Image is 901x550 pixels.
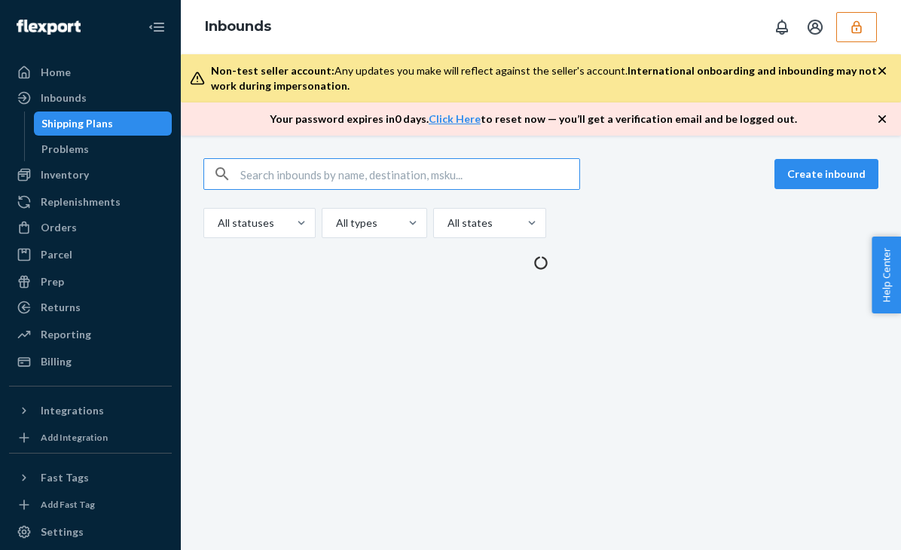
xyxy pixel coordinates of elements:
[41,470,89,485] div: Fast Tags
[9,60,172,84] a: Home
[41,498,95,511] div: Add Fast Tag
[41,274,64,289] div: Prep
[34,112,173,136] a: Shipping Plans
[767,12,797,42] button: Open notifications
[205,18,271,35] a: Inbounds
[41,220,77,235] div: Orders
[34,137,173,161] a: Problems
[193,5,283,49] ol: breadcrumbs
[41,194,121,209] div: Replenishments
[9,243,172,267] a: Parcel
[9,496,172,514] a: Add Fast Tag
[446,215,447,231] input: All states
[9,215,172,240] a: Orders
[41,247,72,262] div: Parcel
[9,350,172,374] a: Billing
[41,90,87,105] div: Inbounds
[41,167,89,182] div: Inventory
[9,86,172,110] a: Inbounds
[41,327,91,342] div: Reporting
[429,112,481,125] a: Click Here
[41,431,108,444] div: Add Integration
[9,190,172,214] a: Replenishments
[17,20,81,35] img: Flexport logo
[9,399,172,423] button: Integrations
[41,116,113,131] div: Shipping Plans
[800,12,830,42] button: Open account menu
[41,403,104,418] div: Integrations
[216,215,218,231] input: All statuses
[41,300,81,315] div: Returns
[142,12,172,42] button: Close Navigation
[774,159,878,189] button: Create inbound
[41,354,72,369] div: Billing
[9,520,172,544] a: Settings
[240,159,579,189] input: Search inbounds by name, destination, msku...
[41,65,71,80] div: Home
[41,142,89,157] div: Problems
[270,112,797,127] p: Your password expires in 0 days . to reset now — you’ll get a verification email and be logged out.
[9,295,172,319] a: Returns
[9,163,172,187] a: Inventory
[334,215,336,231] input: All types
[9,270,172,294] a: Prep
[9,466,172,490] button: Fast Tags
[211,64,334,77] span: Non-test seller account:
[9,322,172,347] a: Reporting
[41,524,84,539] div: Settings
[9,429,172,447] a: Add Integration
[872,237,901,313] button: Help Center
[211,63,877,93] div: Any updates you make will reflect against the seller's account.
